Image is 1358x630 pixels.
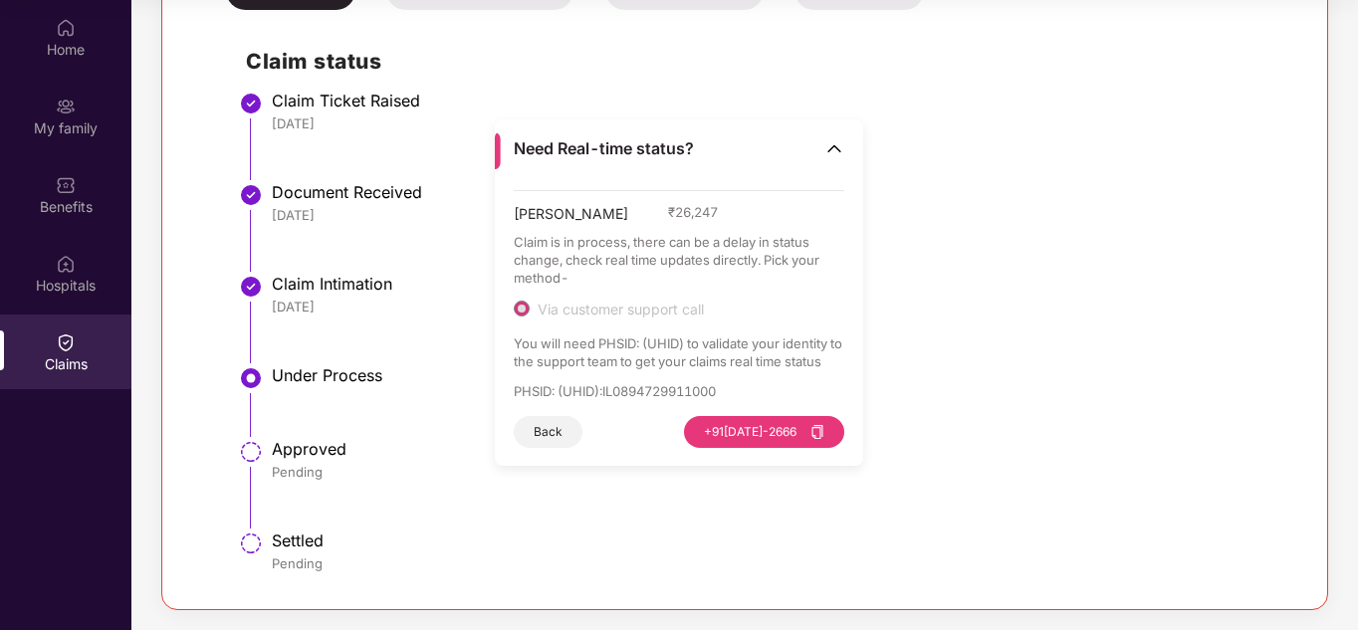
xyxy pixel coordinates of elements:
[272,439,1283,459] div: Approved
[272,182,1283,202] div: Document Received
[239,275,263,299] img: svg+xml;base64,PHN2ZyBpZD0iU3RlcC1Eb25lLTMyeDMyIiB4bWxucz0iaHR0cDovL3d3dy53My5vcmcvMjAwMC9zdmciIH...
[514,416,582,448] button: Back
[824,138,844,158] img: Toggle Icon
[514,334,845,370] p: You will need PHSID: (UHID) to validate your identity to the support team to get your claims real...
[56,18,76,38] img: svg+xml;base64,PHN2ZyBpZD0iSG9tZSIgeG1sbnM9Imh0dHA6Ly93d3cudzMub3JnLzIwMDAvc3ZnIiB3aWR0aD0iMjAiIG...
[514,203,628,233] span: [PERSON_NAME]
[56,254,76,274] img: svg+xml;base64,PHN2ZyBpZD0iSG9zcGl0YWxzIiB4bWxucz0iaHR0cDovL3d3dy53My5vcmcvMjAwMC9zdmciIHdpZHRoPS...
[514,138,694,159] span: Need Real-time status?
[514,233,845,287] p: Claim is in process, there can be a delay in status change, check real time updates directly. Pic...
[56,332,76,352] img: svg+xml;base64,PHN2ZyBpZD0iQ2xhaW0iIHhtbG5zPSJodHRwOi8vd3d3LnczLm9yZy8yMDAwL3N2ZyIgd2lkdGg9IjIwIi...
[239,366,263,390] img: svg+xml;base64,PHN2ZyBpZD0iU3RlcC1BY3RpdmUtMzJ4MzIiIHhtbG5zPSJodHRwOi8vd3d3LnczLm9yZy8yMDAwL3N2Zy...
[272,91,1283,110] div: Claim Ticket Raised
[668,203,718,221] span: ₹ 26,247
[272,463,1283,481] div: Pending
[246,45,1283,78] h2: Claim status
[272,206,1283,224] div: [DATE]
[514,382,845,400] p: PHSID: (UHID) : IL0894729911000
[239,183,263,207] img: svg+xml;base64,PHN2ZyBpZD0iU3RlcC1Eb25lLTMyeDMyIiB4bWxucz0iaHR0cDovL3d3dy53My5vcmcvMjAwMC9zdmciIH...
[530,301,712,318] span: Via customer support call
[56,175,76,195] img: svg+xml;base64,PHN2ZyBpZD0iQmVuZWZpdHMiIHhtbG5zPSJodHRwOi8vd3d3LnczLm9yZy8yMDAwL3N2ZyIgd2lkdGg9Ij...
[272,365,1283,385] div: Under Process
[56,97,76,116] img: svg+xml;base64,PHN2ZyB3aWR0aD0iMjAiIGhlaWdodD0iMjAiIHZpZXdCb3g9IjAgMCAyMCAyMCIgZmlsbD0ibm9uZSIgeG...
[810,425,824,439] span: copy
[272,274,1283,294] div: Claim Intimation
[272,530,1283,550] div: Settled
[239,440,263,464] img: svg+xml;base64,PHN2ZyBpZD0iU3RlcC1QZW5kaW5nLTMyeDMyIiB4bWxucz0iaHR0cDovL3d3dy53My5vcmcvMjAwMC9zdm...
[239,531,263,555] img: svg+xml;base64,PHN2ZyBpZD0iU3RlcC1QZW5kaW5nLTMyeDMyIiB4bWxucz0iaHR0cDovL3d3dy53My5vcmcvMjAwMC9zdm...
[272,554,1283,572] div: Pending
[272,114,1283,132] div: [DATE]
[239,92,263,115] img: svg+xml;base64,PHN2ZyBpZD0iU3RlcC1Eb25lLTMyeDMyIiB4bWxucz0iaHR0cDovL3d3dy53My5vcmcvMjAwMC9zdmciIH...
[684,416,844,448] button: +91[DATE]-2666copy
[272,298,1283,315] div: [DATE]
